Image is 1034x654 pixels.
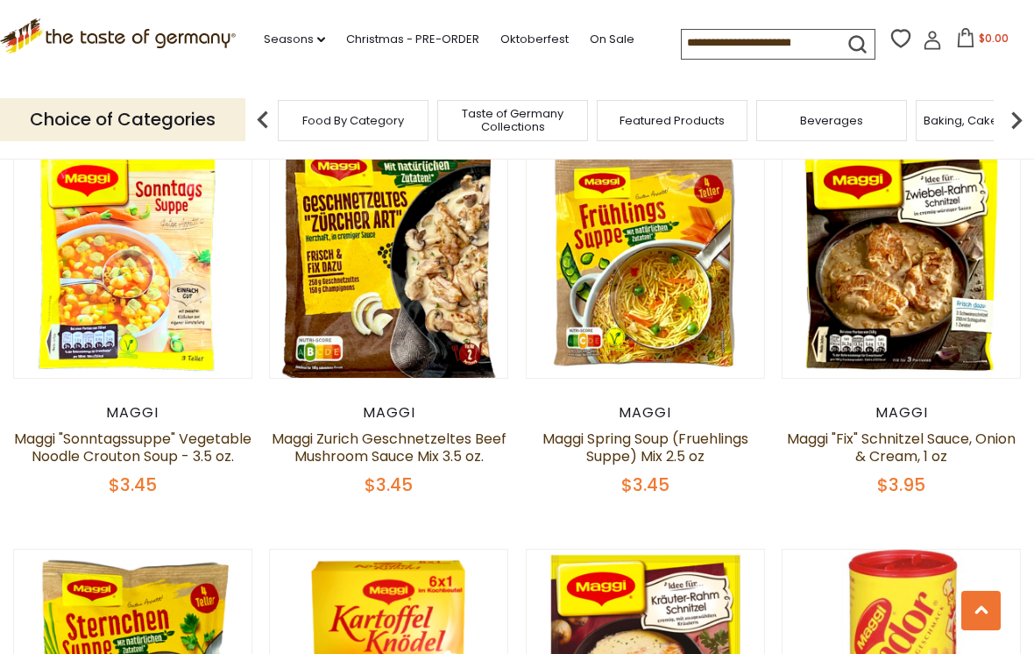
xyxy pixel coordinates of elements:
[245,103,280,138] img: previous arrow
[999,103,1034,138] img: next arrow
[365,473,413,497] span: $3.45
[346,30,479,49] a: Christmas - PRE-ORDER
[979,31,1009,46] span: $0.00
[945,28,1020,54] button: $0.00
[800,114,863,127] a: Beverages
[877,473,925,497] span: $3.95
[270,141,507,379] img: Maggi
[783,141,1020,379] img: Maggi
[272,429,506,466] a: Maggi Zurich Geschnetzeltes Beef Mushroom Sauce Mix 3.5 oz.
[269,404,508,422] div: Maggi
[500,30,569,49] a: Oktoberfest
[621,473,669,497] span: $3.45
[264,30,325,49] a: Seasons
[787,429,1016,466] a: Maggi "Fix" Schnitzel Sauce, Onion & Cream, 1 oz
[590,30,634,49] a: On Sale
[527,141,764,379] img: Maggi
[542,429,748,466] a: Maggi Spring Soup (Fruehlings Suppe) Mix 2.5 oz
[14,429,251,466] a: Maggi "Sonntagssuppe" Vegetable Noodle Crouton Soup - 3.5 oz.
[620,114,725,127] a: Featured Products
[14,141,251,379] img: Maggi
[443,107,583,133] a: Taste of Germany Collections
[302,114,404,127] a: Food By Category
[526,404,765,422] div: Maggi
[109,473,157,497] span: $3.45
[782,404,1021,422] div: Maggi
[13,404,252,422] div: Maggi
